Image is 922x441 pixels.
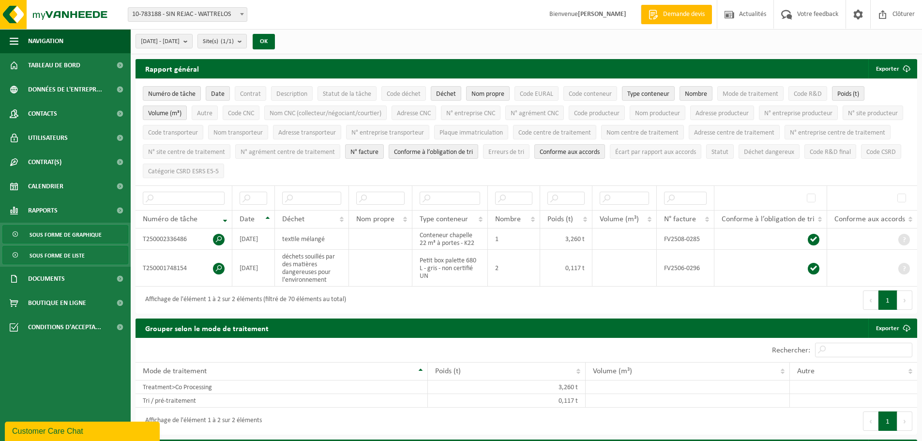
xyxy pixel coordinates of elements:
[2,225,128,243] a: Sous forme de graphique
[28,29,63,53] span: Navigation
[635,110,680,117] span: Nom producteur
[837,91,859,98] span: Poids (t)
[136,59,209,78] h2: Rapport général
[627,91,669,98] span: Type conteneur
[483,144,529,159] button: Erreurs de triErreurs de tri: Activate to sort
[661,10,707,19] span: Demande devis
[136,394,428,408] td: Tri / pré-traitement
[345,144,384,159] button: N° factureN° facture: Activate to sort
[520,91,553,98] span: Code EURAL
[351,129,424,137] span: N° entreprise transporteur
[136,34,193,48] button: [DATE] - [DATE]
[232,228,275,250] td: [DATE]
[788,86,827,101] button: Code R&DCode R&amp;D: Activate to sort
[143,367,207,375] span: Mode de traitement
[547,215,573,223] span: Poids (t)
[843,106,903,120] button: N° site producteurN° site producteur : Activate to sort
[241,149,335,156] span: N° agrément centre de traitement
[221,38,234,45] count: (1/1)
[143,164,224,178] button: Catégorie CSRD ESRS E5-5Catégorie CSRD ESRS E5-5: Activate to sort
[143,106,187,120] button: Volume (m³)Volume (m³): Activate to sort
[466,86,510,101] button: Nom propreNom propre: Activate to sort
[706,144,734,159] button: StatutStatut: Activate to sort
[278,129,336,137] span: Adresse transporteur
[797,367,815,375] span: Autre
[897,411,912,431] button: Next
[897,290,912,310] button: Next
[271,86,313,101] button: DescriptionDescription: Activate to sort
[232,250,275,287] td: [DATE]
[722,215,815,223] span: Conforme à l’obligation de tri
[695,110,749,117] span: Adresse producteur
[711,149,728,156] span: Statut
[28,150,61,174] span: Contrat(s)
[505,106,564,120] button: N° agrément CNCN° agrément CNC: Activate to sort
[439,129,503,137] span: Plaque immatriculation
[488,250,540,287] td: 2
[878,411,897,431] button: 1
[723,91,778,98] span: Mode de traitement
[868,59,916,78] button: Exporter
[694,129,774,137] span: Adresse centre de traitement
[197,34,247,48] button: Site(s)(1/1)
[744,149,794,156] span: Déchet dangereux
[446,110,495,117] span: N° entreprise CNC
[574,110,620,117] span: Code producteur
[136,319,278,337] h2: Grouper selon le mode de traitement
[356,215,394,223] span: Nom propre
[235,86,266,101] button: ContratContrat: Activate to sort
[143,144,230,159] button: N° site centre de traitementN° site centre de traitement: Activate to sort
[346,125,429,139] button: N° entreprise transporteurN° entreprise transporteur: Activate to sort
[511,110,559,117] span: N° agrément CNC
[488,149,524,156] span: Erreurs de tri
[739,144,800,159] button: Déchet dangereux : Activate to sort
[717,86,784,101] button: Mode de traitementMode de traitement: Activate to sort
[804,144,856,159] button: Code R&D finalCode R&amp;D final: Activate to sort
[235,144,340,159] button: N° agrément centre de traitementN° agrément centre de traitement: Activate to sort
[488,228,540,250] td: 1
[412,228,488,250] td: Conteneur chapelle 22 m³ à portes - K22
[136,380,428,394] td: Treatment>Co Processing
[397,110,431,117] span: Adresse CNC
[664,215,696,223] span: N° facture
[253,34,275,49] button: OK
[412,250,488,287] td: Petit box palette 680 L - gris - non certifié UN
[223,106,259,120] button: Code CNCCode CNC: Activate to sort
[143,125,203,139] button: Code transporteurCode transporteur: Activate to sort
[387,91,421,98] span: Code déchet
[848,110,898,117] span: N° site producteur
[420,215,468,223] span: Type conteneur
[834,215,905,223] span: Conforme aux accords
[832,86,864,101] button: Poids (t)Poids (t): Activate to sort
[810,149,851,156] span: Code R&D final
[513,125,596,139] button: Code centre de traitementCode centre de traitement: Activate to sort
[28,77,102,102] span: Données de l'entrepr...
[211,91,225,98] span: Date
[861,144,901,159] button: Code CSRDCode CSRD: Activate to sort
[563,86,617,101] button: Code conteneurCode conteneur: Activate to sort
[759,106,838,120] button: N° entreprise producteurN° entreprise producteur: Activate to sort
[641,5,712,24] a: Demande devis
[689,125,780,139] button: Adresse centre de traitementAdresse centre de traitement: Activate to sort
[518,129,591,137] span: Code centre de traitement
[606,129,679,137] span: Nom centre de traitement
[878,290,897,310] button: 1
[471,91,504,98] span: Nom propre
[540,149,600,156] span: Conforme aux accords
[208,125,268,139] button: Nom transporteurNom transporteur: Activate to sort
[593,367,632,375] span: Volume (m³)
[228,110,254,117] span: Code CNC
[540,228,592,250] td: 3,260 t
[148,168,219,175] span: Catégorie CSRD ESRS E5-5
[794,91,822,98] span: Code R&D
[28,267,65,291] span: Documents
[436,91,456,98] span: Déchet
[540,250,592,287] td: 0,117 t
[569,91,612,98] span: Code conteneur
[213,129,263,137] span: Nom transporteur
[136,228,232,250] td: T250002336486
[143,215,197,223] span: Numéro de tâche
[350,149,378,156] span: N° facture
[381,86,426,101] button: Code déchetCode déchet: Activate to sort
[764,110,832,117] span: N° entreprise producteur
